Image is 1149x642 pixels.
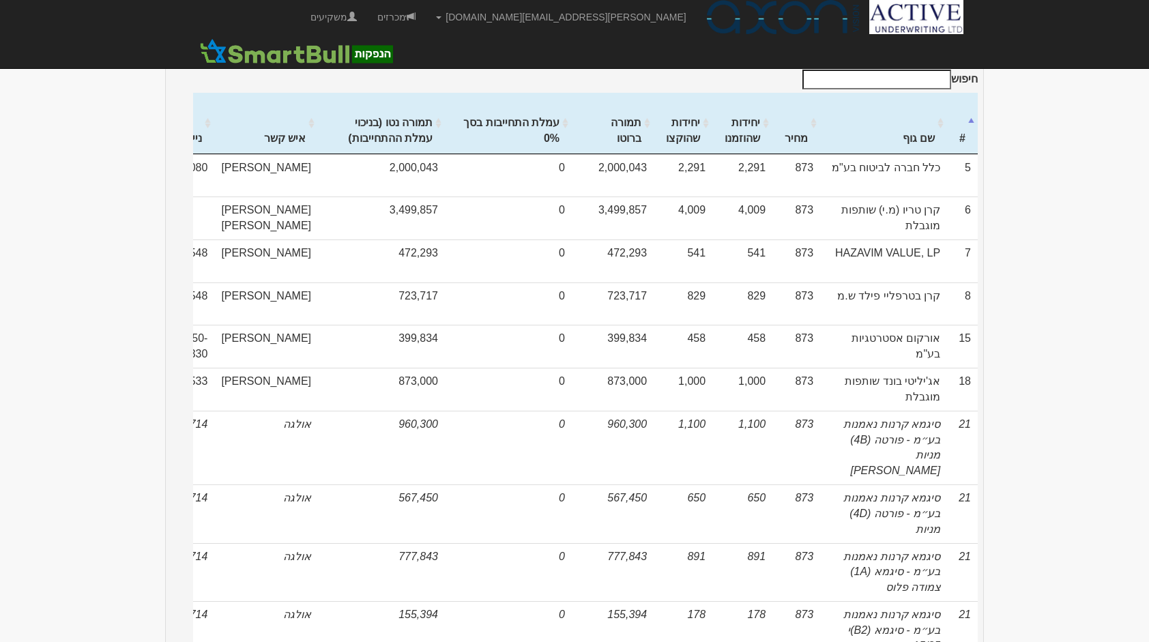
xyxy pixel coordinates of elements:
[772,325,820,368] td: 873
[772,411,820,484] td: 873
[820,484,947,543] td: פיצול של 'סיגמא קרנות נאמנות בע"מ'
[214,93,318,154] th: איש קשר : activate to sort column ascending
[214,239,318,282] td: [PERSON_NAME]
[318,239,445,282] td: 472,293
[572,484,654,543] td: 567,450
[445,282,572,325] td: 0
[712,325,772,368] td: 458
[318,93,445,154] th: תמורה נטו (בניכוי עמלת ההתחייבות) : activate to sort column ascending
[445,239,572,282] td: 0
[318,196,445,239] td: 3,499,857
[318,154,445,197] td: 2,000,043
[572,93,654,154] th: תמורה ברוטו: activate to sort column ascending
[820,196,947,239] td: קרן טריו (מ.י) שותפות מוגבלת
[214,368,318,411] td: [PERSON_NAME]
[654,239,712,282] td: 541
[445,154,572,197] td: 0
[318,325,445,368] td: 399,834
[654,368,712,411] td: 1,000
[572,411,654,484] td: 960,300
[318,543,445,602] td: 777,843
[654,411,712,484] td: 1,100
[712,196,772,239] td: 4,009
[820,325,947,368] td: אורקום אסטרטגיות בע"מ
[654,543,712,602] td: 891
[654,484,712,543] td: 650
[214,411,318,484] td: אולגה
[214,154,318,197] td: [PERSON_NAME]
[712,282,772,325] td: 829
[572,325,654,368] td: 399,834
[654,196,712,239] td: 4,009
[947,93,978,154] th: # : activate to sort column descending
[318,282,445,325] td: 723,717
[654,282,712,325] td: 829
[820,543,947,602] td: פיצול של 'סיגמא קרנות נאמנות בע"מ'
[802,70,951,89] input: חיפוש
[712,93,772,154] th: יחידות שהוזמנו: activate to sort column ascending
[712,368,772,411] td: 1,000
[772,93,820,154] th: מחיר: activate to sort column ascending
[318,484,445,543] td: 567,450
[947,543,978,602] td: 21
[572,239,654,282] td: 472,293
[820,411,947,484] td: פיצול של 'סיגמא קרנות נאמנות בע"מ'
[772,196,820,239] td: 873
[820,368,947,411] td: אג'יליטי בונד שותפות מוגבלת
[772,282,820,325] td: 873
[712,543,772,602] td: 891
[572,368,654,411] td: 873,000
[445,484,572,543] td: 0
[712,154,772,197] td: 2,291
[214,325,318,368] td: [PERSON_NAME]
[947,239,978,282] td: 7
[445,196,572,239] td: 0
[214,484,318,543] td: אולגה
[820,282,947,325] td: קרן בטרפליי פילד ש.מ
[196,38,396,65] img: SmartBull Logo
[318,368,445,411] td: 873,000
[445,368,572,411] td: 0
[772,154,820,197] td: 873
[214,543,318,602] td: אולגה
[772,484,820,543] td: 873
[772,543,820,602] td: 873
[820,154,947,197] td: כלל חברה לביטוח בע"מ
[445,411,572,484] td: 0
[712,239,772,282] td: 541
[572,543,654,602] td: 777,843
[445,93,572,154] th: עמלת התחייבות בסך 0% : activate to sort column ascending
[654,154,712,197] td: 2,291
[572,282,654,325] td: 723,717
[572,196,654,239] td: 3,499,857
[797,70,978,89] label: חיפוש
[820,93,947,154] th: שם גוף : activate to sort column ascending
[654,325,712,368] td: 458
[318,411,445,484] td: 960,300
[947,411,978,484] td: 21
[572,154,654,197] td: 2,000,043
[214,196,318,239] td: [PERSON_NAME] [PERSON_NAME]
[445,325,572,368] td: 0
[947,368,978,411] td: 18
[947,282,978,325] td: 8
[772,239,820,282] td: 873
[947,154,978,197] td: 5
[214,282,318,325] td: [PERSON_NAME]
[654,93,712,154] th: יחידות שהוקצו: activate to sort column ascending
[445,543,572,602] td: 0
[712,484,772,543] td: 650
[820,239,947,282] td: HAZAVIM VALUE, LP
[712,411,772,484] td: 1,100
[947,484,978,543] td: 21
[947,325,978,368] td: 15
[947,196,978,239] td: 6
[772,368,820,411] td: 873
